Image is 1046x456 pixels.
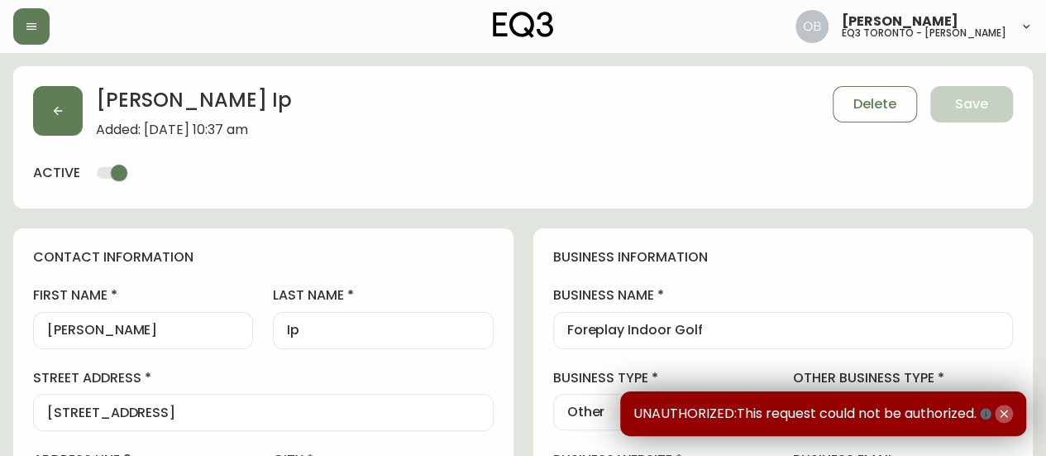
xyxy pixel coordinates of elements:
[96,86,292,122] h2: [PERSON_NAME] Ip
[793,369,1013,387] label: other business type
[842,28,1006,38] h5: eq3 toronto - [PERSON_NAME]
[493,12,554,38] img: logo
[842,15,958,28] span: [PERSON_NAME]
[833,86,917,122] button: Delete
[553,369,773,387] label: business type
[553,248,1014,266] h4: business information
[33,286,253,305] label: first name
[795,10,829,43] img: 8e0065c524da89c5c924d5ed86cfe468
[33,369,494,387] label: street address
[273,286,493,305] label: last name
[553,286,1014,305] label: business name
[853,95,896,113] span: Delete
[33,164,80,182] h4: active
[96,122,292,137] span: Added: [DATE] 10:37 am
[33,248,494,266] h4: contact information
[633,405,995,423] span: UNAUTHORIZED:This request could not be authorized.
